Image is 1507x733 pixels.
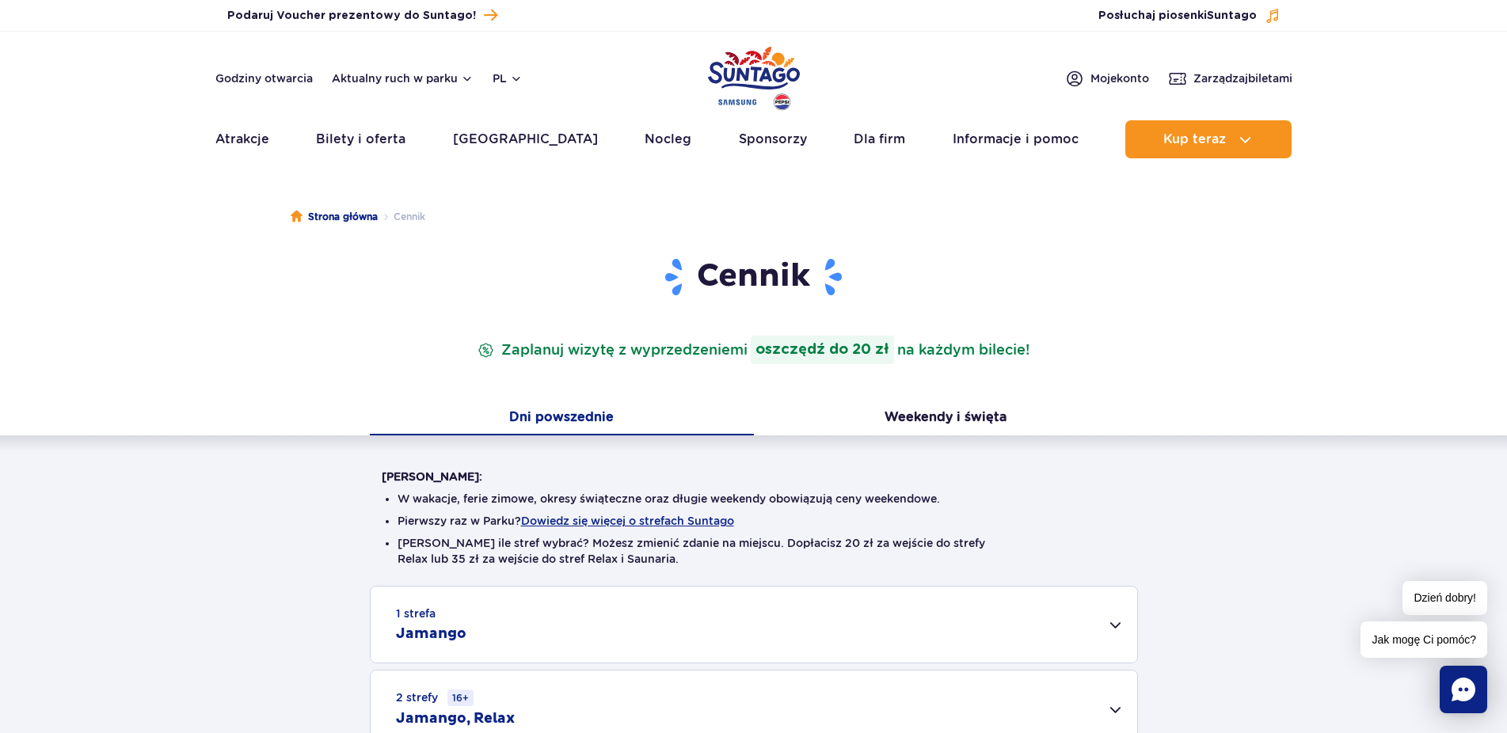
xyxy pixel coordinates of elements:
h2: Jamango, Relax [396,709,515,728]
span: Jak mogę Ci pomóc? [1360,621,1487,658]
button: Kup teraz [1125,120,1292,158]
strong: [PERSON_NAME]: [382,470,482,483]
a: Bilety i oferta [316,120,405,158]
strong: oszczędź do 20 zł [751,336,894,364]
span: Podaruj Voucher prezentowy do Suntago! [227,8,476,24]
li: W wakacje, ferie zimowe, okresy świąteczne oraz długie weekendy obowiązują ceny weekendowe. [398,491,1110,507]
li: Cennik [378,209,425,225]
span: Dzień dobry! [1402,581,1487,615]
li: Pierwszy raz w Parku? [398,513,1110,529]
small: 1 strefa [396,606,436,621]
a: Strona główna [291,209,378,225]
a: Godziny otwarcia [215,70,313,86]
span: Suntago [1207,10,1257,21]
a: Informacje i pomoc [953,120,1079,158]
small: 16+ [447,689,474,706]
small: 2 strefy [396,689,474,706]
button: Weekendy i święta [754,402,1138,435]
button: pl [493,70,523,86]
button: Dowiedz się więcej o strefach Suntago [521,515,734,527]
div: Chat [1440,666,1487,713]
span: Kup teraz [1163,132,1226,146]
li: [PERSON_NAME] ile stref wybrać? Możesz zmienić zdanie na miejscu. Dopłacisz 20 zł za wejście do s... [398,535,1110,567]
span: Moje konto [1090,70,1149,86]
a: Zarządzajbiletami [1168,69,1292,88]
a: [GEOGRAPHIC_DATA] [453,120,598,158]
a: Park of Poland [708,40,800,112]
a: Podaruj Voucher prezentowy do Suntago! [227,5,497,26]
a: Nocleg [645,120,691,158]
a: Dla firm [854,120,905,158]
a: Sponsorzy [739,120,807,158]
h2: Jamango [396,625,466,644]
span: Posłuchaj piosenki [1098,8,1257,24]
p: Zaplanuj wizytę z wyprzedzeniem na każdym bilecie! [474,336,1033,364]
button: Aktualny ruch w parku [332,72,474,85]
span: Zarządzaj biletami [1193,70,1292,86]
h1: Cennik [382,256,1126,298]
a: Mojekonto [1065,69,1149,88]
button: Dni powszednie [370,402,754,435]
a: Atrakcje [215,120,269,158]
button: Posłuchaj piosenkiSuntago [1098,8,1281,24]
